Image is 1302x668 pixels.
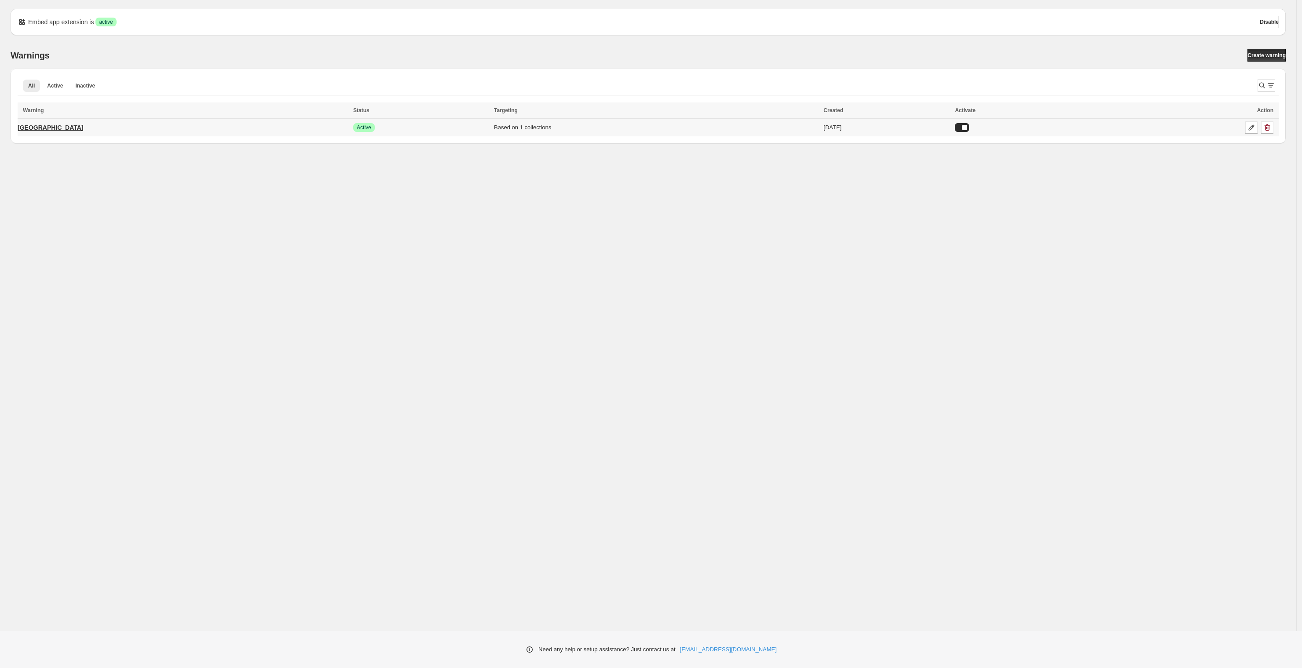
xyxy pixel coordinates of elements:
[1247,49,1286,62] a: Create warning
[823,107,843,113] span: Created
[23,107,44,113] span: Warning
[28,18,94,26] p: Embed app extension is
[18,120,84,135] a: [GEOGRAPHIC_DATA]
[955,107,976,113] span: Activate
[75,82,95,89] span: Inactive
[28,82,35,89] span: All
[1247,52,1286,59] span: Create warning
[18,123,84,132] p: [GEOGRAPHIC_DATA]
[1260,16,1279,28] button: Disable
[99,18,113,26] span: active
[680,645,777,654] a: [EMAIL_ADDRESS][DOMAIN_NAME]
[1258,79,1275,91] button: Search and filter results
[1257,107,1273,113] span: Action
[357,124,371,131] span: Active
[823,123,950,132] div: [DATE]
[353,107,369,113] span: Status
[47,82,63,89] span: Active
[1260,18,1279,26] span: Disable
[494,123,818,132] div: Based on 1 collections
[494,107,518,113] span: Targeting
[11,50,50,61] h2: Warnings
